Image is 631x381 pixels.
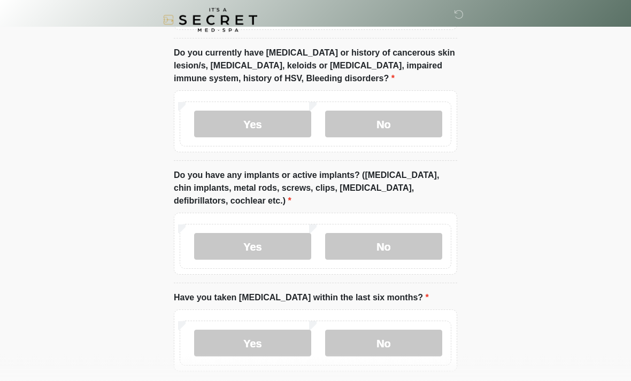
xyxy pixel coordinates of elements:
[325,111,442,138] label: No
[174,169,457,208] label: Do you have any implants or active implants? ([MEDICAL_DATA], chin implants, metal rods, screws, ...
[194,111,311,138] label: Yes
[194,330,311,357] label: Yes
[174,292,429,305] label: Have you taken [MEDICAL_DATA] within the last six months?
[194,234,311,260] label: Yes
[174,47,457,85] label: Do you currently have [MEDICAL_DATA] or history of cancerous skin lesion/s, [MEDICAL_DATA], keloi...
[325,234,442,260] label: No
[325,330,442,357] label: No
[163,8,257,32] img: It's A Secret Med Spa Logo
